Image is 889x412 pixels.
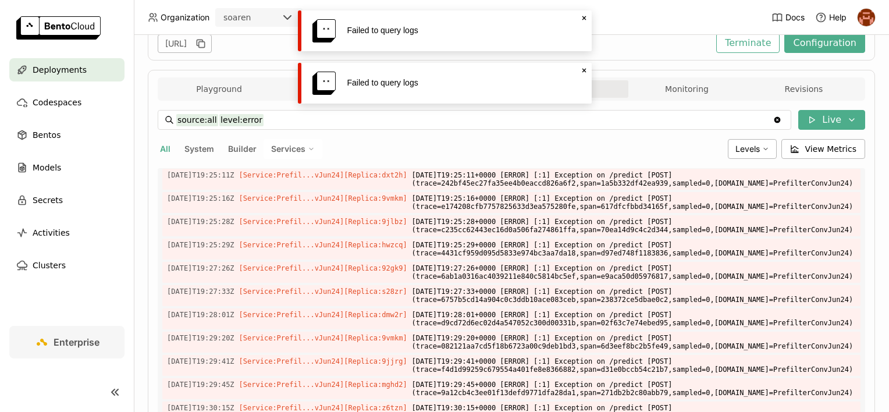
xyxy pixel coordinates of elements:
span: 2025-09-04T19:25:28.851Z [167,215,234,228]
svg: Close [579,66,589,75]
span: [Service:Prefil...vJun24] [239,171,344,179]
span: [Service:Prefil...vJun24] [239,241,344,249]
span: [DATE]T19:29:45+0000 [ERROR] [:1] Exception on /predict [POST] (trace=9a12cb4c3ee01f13defd9771dfa... [412,378,856,399]
button: Playground [161,80,278,98]
span: [Replica:9jlbz] [344,218,407,226]
img: logo [16,16,101,40]
a: Docs [771,12,805,23]
button: Builder [226,141,259,157]
div: Services [264,139,322,159]
div: Failed to query logs [347,78,574,87]
a: Bentos [9,123,125,147]
a: Activities [9,221,125,244]
a: Codespaces [9,91,125,114]
span: System [184,144,214,154]
img: h0akoisn5opggd859j2zve66u2a2 [858,9,875,26]
span: [Service:Prefil...vJun24] [239,287,344,296]
span: 2025-09-04T19:28:01.807Z [167,308,234,321]
a: Deployments [9,58,125,81]
span: Models [33,161,61,175]
span: [Replica:z6tzn] [344,404,407,412]
span: Activities [33,226,70,240]
svg: Close [579,13,589,23]
span: [Replica:dmw2r] [344,311,407,319]
span: 2025-09-04T19:27:33.588Z [167,285,234,298]
span: Enterprise [54,336,99,348]
span: [DATE]T19:25:11+0000 [ERROR] [:1] Exception on /predict [POST] (trace=242bf45ec27fa35ee4b0eaccd82... [412,169,856,190]
div: Levels [728,139,777,159]
span: Clusters [33,258,66,272]
span: [Replica:9jjrg] [344,357,407,365]
span: [Service:Prefil...vJun24] [239,381,344,389]
span: View Metrics [805,143,857,155]
div: Failed to query logs [347,26,574,35]
button: View Metrics [781,139,866,159]
span: [DATE]T19:25:29+0000 [ERROR] [:1] Exception on /predict [POST] (trace=4431cf959d095d5833e974bc3aa... [412,239,856,260]
div: Help [815,12,847,23]
input: Search [176,111,773,129]
div: soaren [223,12,251,23]
span: [Service:Prefil...vJun24] [239,357,344,365]
span: 2025-09-04T19:25:11.883Z [167,169,234,182]
span: [DATE]T19:28:01+0000 [ERROR] [:1] Exception on /predict [POST] (trace=d9cd72d6ec02d4a547052c300d0... [412,308,856,329]
span: [Service:Prefil...vJun24] [239,334,344,342]
span: Docs [785,12,805,23]
span: [Replica:mghd2] [344,381,407,389]
span: [Service:Prefil...vJun24] [239,404,344,412]
span: [Replica:9vmkm] [344,334,407,342]
span: All [160,144,170,154]
span: [Replica:hwzcq] [344,241,407,249]
span: Deployments [33,63,87,77]
button: Terminate [716,33,780,53]
a: Enterprise [9,326,125,358]
a: Secrets [9,189,125,212]
a: Clusters [9,254,125,277]
span: 2025-09-04T19:29:20.649Z [167,332,234,344]
span: [DATE]T19:27:26+0000 [ERROR] [:1] Exception on /predict [POST] (trace=6ab1a0316ac4039211e840c5814... [412,262,856,283]
span: [DATE]T19:29:41+0000 [ERROR] [:1] Exception on /predict [POST] (trace=f4d1d99259c679554a401fe8e83... [412,355,856,376]
span: [Replica:9vmkm] [344,194,407,203]
span: [Service:Prefil...vJun24] [239,218,344,226]
span: 2025-09-04T19:27:26.812Z [167,262,234,275]
span: [Replica:s28zr] [344,287,407,296]
span: [Replica:dxt2h] [344,171,407,179]
svg: Clear value [773,115,782,125]
span: 2025-09-04T19:29:41.682Z [167,355,234,368]
button: All [158,141,173,157]
a: Models [9,156,125,179]
span: [DATE]T19:27:33+0000 [ERROR] [:1] Exception on /predict [POST] (trace=6757b5cd14a904c0c3ddb10ace0... [412,285,856,306]
span: Organization [161,12,209,23]
span: 2025-09-04T19:25:16.966Z [167,192,234,205]
button: Status [278,80,394,98]
span: [Service:Prefil...vJun24] [239,194,344,203]
span: [DATE]T19:25:28+0000 [ERROR] [:1] Exception on /predict [POST] (trace=c235cc62443ec16d0a506fa2748... [412,215,856,236]
span: 2025-09-04T19:29:45.137Z [167,378,234,391]
div: [URL] [158,34,212,53]
span: Help [829,12,847,23]
button: Live [798,110,865,130]
span: Secrets [33,193,63,207]
button: Monitoring [628,80,745,98]
span: [DATE]T19:25:16+0000 [ERROR] [:1] Exception on /predict [POST] (trace=e174208cfb7757825633d3ea575... [412,192,856,213]
span: Levels [735,144,760,154]
button: System [182,141,216,157]
span: [Service:Prefil...vJun24] [239,264,344,272]
span: [Service:Prefil...vJun24] [239,311,344,319]
span: 2025-09-04T19:25:29.976Z [167,239,234,251]
button: Revisions [745,80,862,98]
span: [Replica:92gk9] [344,264,407,272]
span: Services [271,144,305,154]
input: Selected soaren. [252,12,253,24]
span: Codespaces [33,95,81,109]
span: Bentos [33,128,61,142]
span: [DATE]T19:29:20+0000 [ERROR] [:1] Exception on /predict [POST] (trace=082121aa7cd5f18b6723a00c9de... [412,332,856,353]
button: Configuration [784,33,865,53]
span: Builder [228,144,257,154]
